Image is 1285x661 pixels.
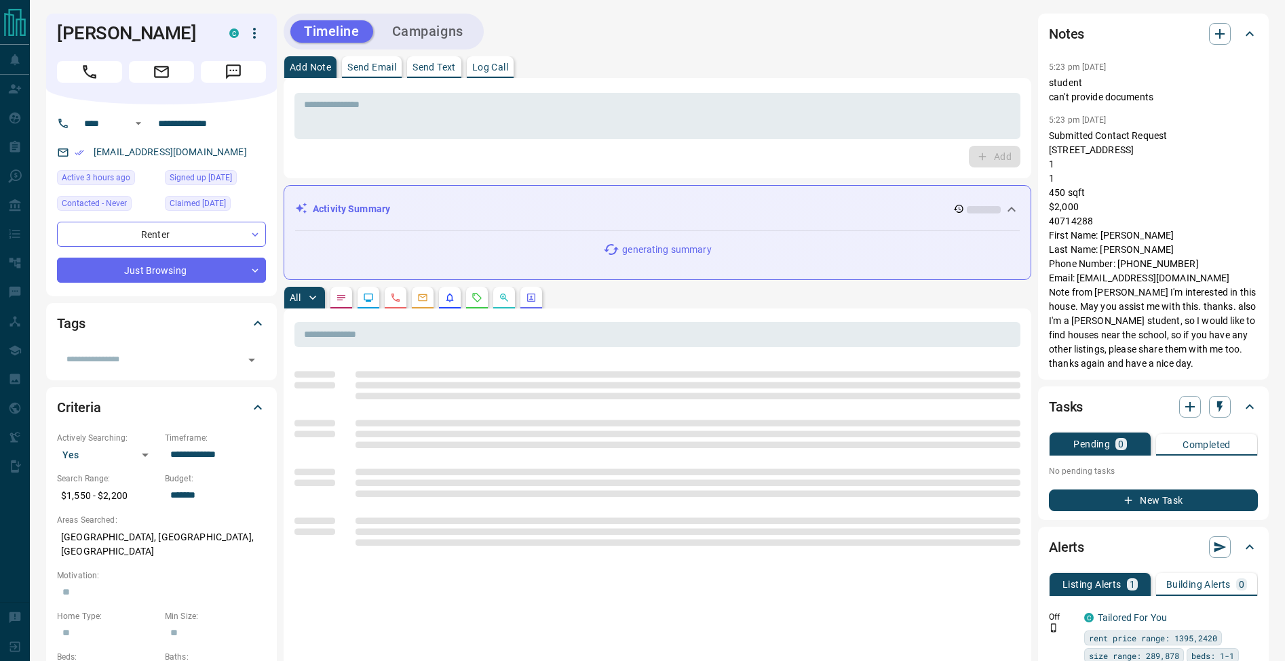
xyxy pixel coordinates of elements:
p: Off [1049,611,1076,623]
span: Signed up [DATE] [170,171,232,184]
svg: Opportunities [499,292,510,303]
h1: [PERSON_NAME] [57,22,209,44]
div: Thu Aug 14 2025 [57,170,158,189]
p: Actively Searching: [57,432,158,444]
div: condos.ca [229,28,239,38]
p: 1 [1130,580,1135,589]
button: Open [242,350,261,369]
svg: Listing Alerts [444,292,455,303]
a: [EMAIL_ADDRESS][DOMAIN_NAME] [94,146,247,157]
p: Log Call [472,62,508,72]
p: Listing Alerts [1062,580,1121,589]
h2: Alerts [1049,536,1084,558]
div: Activity Summary [295,197,1020,222]
p: $1,550 - $2,200 [57,485,158,507]
div: Criteria [57,391,266,424]
svg: Requests [472,292,482,303]
span: Message [201,61,266,83]
p: Add Note [290,62,331,72]
h2: Criteria [57,397,101,418]
p: Search Range: [57,473,158,485]
h2: Tasks [1049,396,1083,418]
p: Completed [1183,440,1231,449]
p: Timeframe: [165,432,266,444]
div: condos.ca [1084,613,1094,622]
span: Call [57,61,122,83]
div: Sat Apr 12 2025 [165,170,266,189]
p: Submitted Contact Request [STREET_ADDRESS] 1 1 450 sqft $2,000 40714288 First Name: [PERSON_NAME]... [1049,129,1258,371]
span: rent price range: 1395,2420 [1089,631,1217,645]
div: Yes [57,444,158,466]
svg: Push Notification Only [1049,623,1058,633]
p: 5:23 pm [DATE] [1049,62,1107,72]
p: Send Text [413,62,456,72]
div: Tags [57,307,266,340]
p: Min Size: [165,610,266,622]
button: Timeline [290,20,373,43]
div: Tasks [1049,390,1258,423]
p: No pending tasks [1049,461,1258,481]
div: Just Browsing [57,258,266,283]
p: Budget: [165,473,266,485]
p: Pending [1073,439,1110,449]
span: Claimed [DATE] [170,197,226,210]
div: Wed May 21 2025 [165,196,266,215]
div: Renter [57,222,266,247]
button: Campaigns [379,20,477,43]
svg: Calls [390,292,401,303]
svg: Notes [336,292,347,303]
span: Active 3 hours ago [62,171,130,184]
p: 0 [1118,439,1124,449]
p: All [290,293,301,302]
p: Motivation: [57,569,266,582]
button: New Task [1049,489,1258,511]
div: Notes [1049,18,1258,50]
button: Open [130,115,147,132]
p: student can't provide documents [1049,76,1258,104]
svg: Agent Actions [526,292,537,303]
p: Activity Summary [313,202,390,216]
span: Contacted - Never [62,197,127,210]
p: [GEOGRAPHIC_DATA], [GEOGRAPHIC_DATA], [GEOGRAPHIC_DATA] [57,526,266,563]
svg: Lead Browsing Activity [363,292,374,303]
p: Building Alerts [1166,580,1231,589]
h2: Notes [1049,23,1084,45]
p: Send Email [347,62,396,72]
span: Email [129,61,194,83]
p: 5:23 pm [DATE] [1049,115,1107,125]
a: Tailored For You [1098,612,1167,623]
svg: Emails [417,292,428,303]
p: 0 [1239,580,1244,589]
p: Home Type: [57,610,158,622]
p: generating summary [622,243,711,257]
svg: Email Verified [75,148,84,157]
div: Alerts [1049,531,1258,563]
h2: Tags [57,313,85,334]
p: Areas Searched: [57,514,266,526]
